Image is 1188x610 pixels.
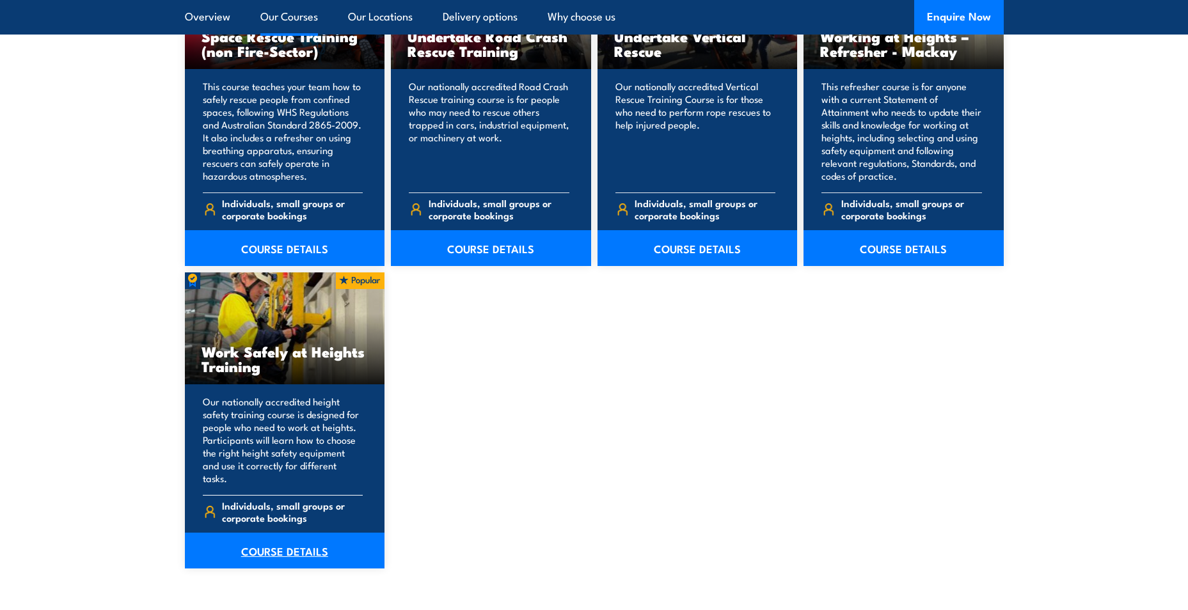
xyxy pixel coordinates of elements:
a: COURSE DETAILS [391,230,591,266]
h3: Undertake Vertical Rescue [614,29,781,58]
p: This refresher course is for anyone with a current Statement of Attainment who needs to update th... [821,80,982,182]
span: Individuals, small groups or corporate bookings [429,197,569,221]
span: Individuals, small groups or corporate bookings [222,197,363,221]
p: This course teaches your team how to safely rescue people from confined spaces, following WHS Reg... [203,80,363,182]
h3: Work Safely at Heights Training [202,344,368,373]
p: Our nationally accredited Vertical Rescue Training Course is for those who need to perform rope r... [615,80,776,182]
a: COURSE DETAILS [804,230,1004,266]
h3: Undertake Road Crash Rescue Training [408,29,574,58]
h3: Working at Heights – Refresher - Mackay [820,29,987,58]
h3: Undertake Confined Space Rescue Training (non Fire-Sector) [202,14,368,58]
a: COURSE DETAILS [185,230,385,266]
span: Individuals, small groups or corporate bookings [222,499,363,524]
span: Individuals, small groups or corporate bookings [841,197,982,221]
p: Our nationally accredited Road Crash Rescue training course is for people who may need to rescue ... [409,80,569,182]
span: Individuals, small groups or corporate bookings [635,197,775,221]
p: Our nationally accredited height safety training course is designed for people who need to work a... [203,395,363,485]
a: COURSE DETAILS [598,230,798,266]
a: COURSE DETAILS [185,533,385,568]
